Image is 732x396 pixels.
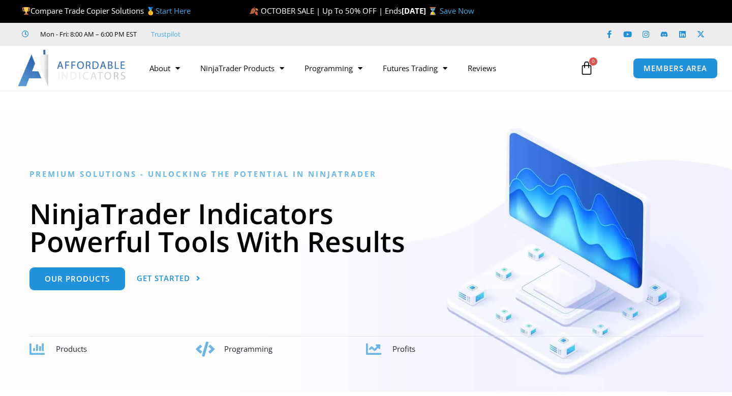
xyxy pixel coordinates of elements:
a: Reviews [457,56,506,80]
strong: [DATE] ⌛ [402,6,440,16]
a: Start Here [156,6,191,16]
h6: Premium Solutions - Unlocking the Potential in NinjaTrader [29,169,703,179]
a: Programming [294,56,373,80]
span: Mon - Fri: 8:00 AM – 6:00 PM EST [38,28,137,40]
a: MEMBERS AREA [633,58,718,79]
span: 0 [589,57,597,66]
nav: Menu [139,56,571,80]
span: Products [56,344,87,354]
span: Programming [224,344,272,354]
span: Compare Trade Copier Solutions 🥇 [22,6,191,16]
a: Save Now [440,6,474,16]
h1: NinjaTrader Indicators Powerful Tools With Results [29,199,703,255]
img: LogoAI | Affordable Indicators – NinjaTrader [18,50,127,86]
a: 0 [564,53,609,83]
a: NinjaTrader Products [190,56,294,80]
span: MEMBERS AREA [644,65,707,72]
a: About [139,56,190,80]
span: Our Products [45,275,110,283]
a: Get Started [137,267,201,290]
span: Profits [392,344,415,354]
a: Futures Trading [373,56,457,80]
span: Get Started [137,275,190,282]
a: Trustpilot [151,28,180,40]
span: 🍂 OCTOBER SALE | Up To 50% OFF | Ends [249,6,402,16]
a: Our Products [29,267,125,290]
img: 🏆 [22,7,30,15]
